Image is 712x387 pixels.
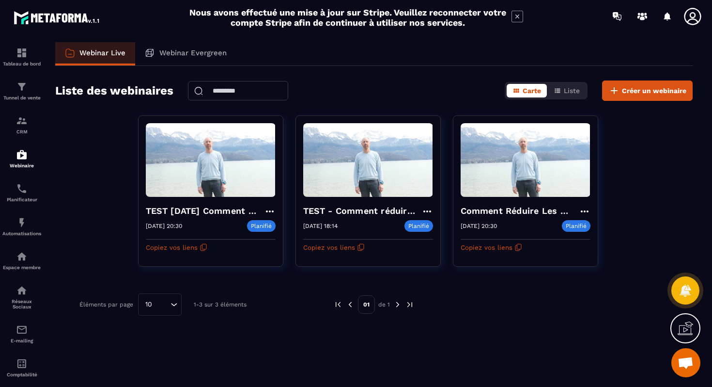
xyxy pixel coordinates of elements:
[378,301,390,308] p: de 1
[393,300,402,309] img: next
[461,240,522,255] button: Copiez vos liens
[461,204,579,218] h4: Comment Réduire Les Conflits Et Mieux Communiquer avec ton ado ?
[155,299,168,310] input: Search for option
[2,108,41,142] a: formationformationCRM
[16,47,28,59] img: formation
[16,324,28,336] img: email
[146,240,207,255] button: Copiez vos liens
[16,183,28,194] img: scheduler
[2,61,41,66] p: Tableau de bord
[159,48,227,57] p: Webinar Evergreen
[622,86,686,96] span: Créer un webinaire
[2,372,41,377] p: Comptabilité
[523,87,541,95] span: Carte
[2,40,41,74] a: formationformationTableau de bord
[16,149,28,161] img: automations
[16,251,28,262] img: automations
[461,123,590,197] img: webinar-background
[671,348,700,377] a: Ouvrir le chat
[16,81,28,93] img: formation
[2,299,41,309] p: Réseaux Sociaux
[2,210,41,243] a: automationsautomationsAutomatisations
[2,338,41,343] p: E-mailing
[358,295,375,314] p: 01
[548,84,586,97] button: Liste
[2,197,41,202] p: Planificateur
[79,301,133,308] p: Éléments par page
[2,74,41,108] a: formationformationTunnel de vente
[146,204,264,218] h4: TEST [DATE] Comment Réduire Les Conflits Et Mieux Communiquer a
[461,223,497,229] p: [DATE] 20:30
[247,220,276,232] p: Planifié
[142,299,155,310] span: 10
[303,240,365,255] button: Copiez vos liens
[303,204,421,218] h4: TEST - Comment réduire les conflits avec ton ado ?
[2,176,41,210] a: schedulerschedulerPlanificateur
[146,223,182,229] p: [DATE] 20:30
[2,317,41,351] a: emailemailE-mailing
[2,95,41,100] p: Tunnel de vente
[303,123,433,197] img: webinar-background
[2,142,41,176] a: automationsautomationsWebinaire
[564,87,580,95] span: Liste
[16,358,28,370] img: accountant
[16,115,28,127] img: formation
[2,277,41,317] a: social-networksocial-networkRéseaux Sociaux
[138,293,182,316] div: Search for option
[2,265,41,270] p: Espace membre
[14,9,101,26] img: logo
[79,48,125,57] p: Webinar Live
[2,243,41,277] a: automationsautomationsEspace membre
[194,301,247,308] p: 1-3 sur 3 éléments
[55,81,173,100] h2: Liste des webinaires
[16,217,28,228] img: automations
[2,351,41,385] a: accountantaccountantComptabilité
[2,163,41,168] p: Webinaire
[2,129,41,134] p: CRM
[16,285,28,296] img: social-network
[507,84,547,97] button: Carte
[562,220,590,232] p: Planifié
[346,300,355,309] img: prev
[146,123,276,197] img: webinar-background
[404,220,433,232] p: Planifié
[602,81,693,101] button: Créer un webinaire
[2,231,41,236] p: Automatisations
[303,223,338,229] p: [DATE] 18:14
[189,7,507,28] h2: Nous avons effectué une mise à jour sur Stripe. Veuillez reconnecter votre compte Stripe afin de ...
[334,300,342,309] img: prev
[55,42,135,65] a: Webinar Live
[405,300,414,309] img: next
